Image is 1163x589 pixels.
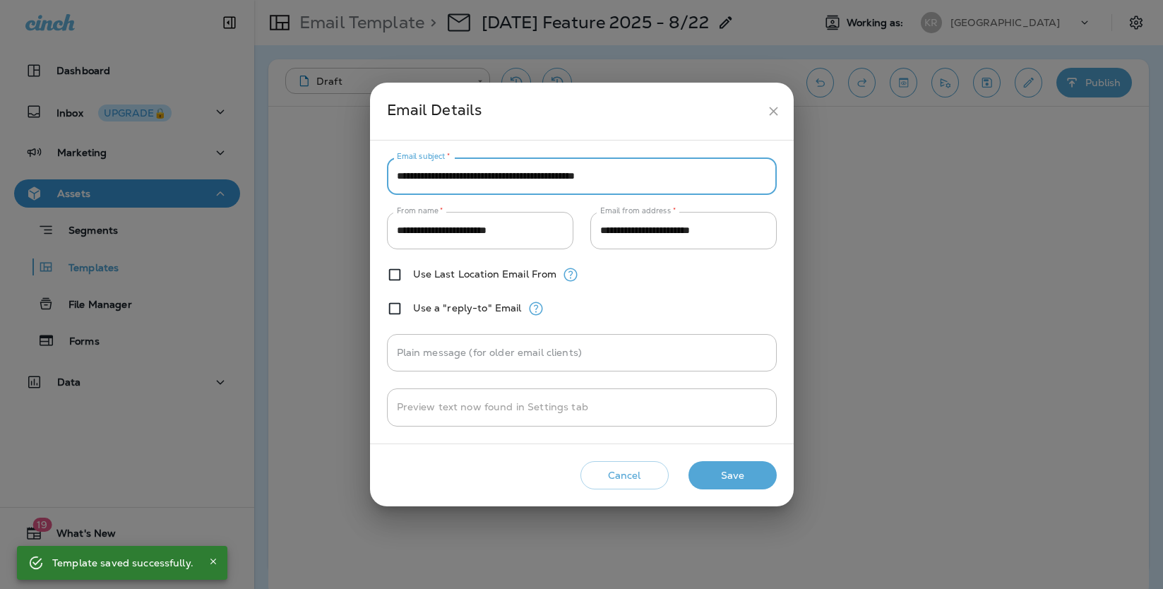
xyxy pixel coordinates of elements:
[205,553,222,570] button: Close
[397,151,451,162] label: Email subject
[397,206,443,216] label: From name
[387,98,761,124] div: Email Details
[761,98,787,124] button: close
[688,461,777,490] button: Save
[52,550,193,576] div: Template saved successfully.
[600,206,676,216] label: Email from address
[413,302,522,314] label: Use a "reply-to" Email
[580,461,669,490] button: Cancel
[413,268,557,280] label: Use Last Location Email From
